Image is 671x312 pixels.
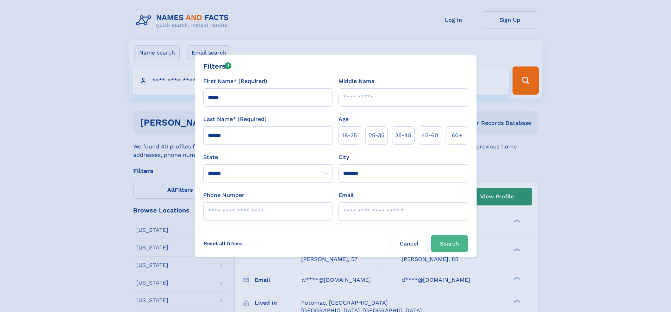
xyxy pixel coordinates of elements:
label: Cancel [391,235,428,252]
span: 35‑45 [395,131,411,140]
label: First Name* (Required) [203,77,267,85]
span: 25‑35 [369,131,384,140]
label: Last Name* (Required) [203,115,267,123]
span: 45‑60 [422,131,438,140]
label: Phone Number [203,191,244,199]
button: Search [431,235,468,252]
label: State [203,153,333,161]
div: Filters [203,61,232,71]
label: City [338,153,349,161]
label: Middle Name [338,77,374,85]
label: Email [338,191,354,199]
label: Reset all filters [199,235,247,252]
span: 18‑25 [342,131,357,140]
label: Age [338,115,349,123]
span: 60+ [452,131,462,140]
